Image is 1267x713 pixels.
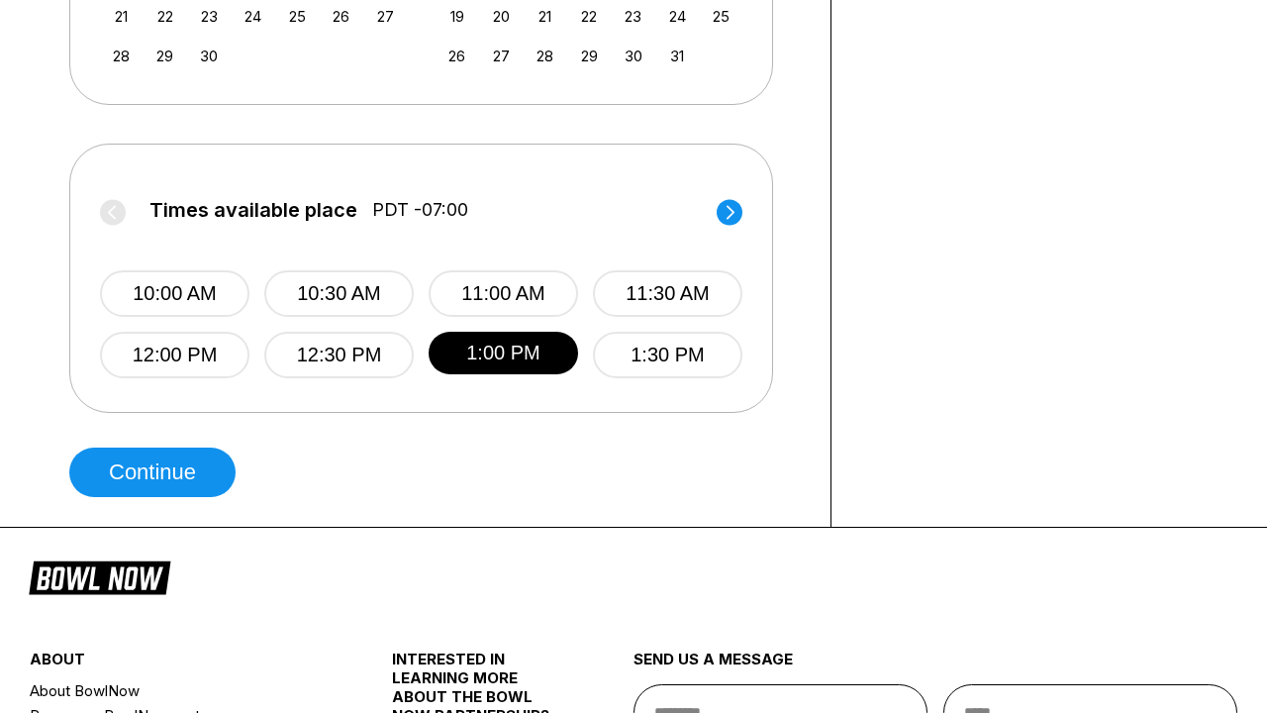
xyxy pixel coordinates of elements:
div: send us a message [633,650,1237,684]
a: About BowlNow [30,678,332,703]
div: Choose Wednesday, October 22nd, 2025 [576,3,603,30]
div: Choose Friday, October 31st, 2025 [664,43,691,69]
button: 12:00 PM [100,332,249,378]
div: Choose Tuesday, September 30th, 2025 [196,43,223,69]
button: 1:30 PM [593,332,742,378]
div: Choose Sunday, October 26th, 2025 [443,43,470,69]
div: Choose Thursday, October 23rd, 2025 [620,3,646,30]
div: Choose Thursday, September 25th, 2025 [284,3,311,30]
div: Choose Tuesday, September 23rd, 2025 [196,3,223,30]
div: Choose Sunday, October 19th, 2025 [443,3,470,30]
div: Choose Monday, October 27th, 2025 [488,43,515,69]
div: Choose Sunday, September 28th, 2025 [108,43,135,69]
div: Choose Sunday, September 21st, 2025 [108,3,135,30]
div: Choose Thursday, October 30th, 2025 [620,43,646,69]
button: 1:00 PM [429,332,578,374]
button: 11:00 AM [429,270,578,317]
div: Choose Tuesday, October 21st, 2025 [532,3,558,30]
button: Continue [69,448,236,497]
div: about [30,650,332,678]
div: Choose Wednesday, October 29th, 2025 [576,43,603,69]
button: 12:30 PM [264,332,414,378]
div: Choose Friday, October 24th, 2025 [664,3,691,30]
div: Choose Saturday, October 25th, 2025 [708,3,734,30]
span: Times available place [149,199,357,221]
div: Choose Wednesday, September 24th, 2025 [240,3,266,30]
div: Choose Tuesday, October 28th, 2025 [532,43,558,69]
div: Choose Monday, October 20th, 2025 [488,3,515,30]
div: Choose Saturday, September 27th, 2025 [372,3,399,30]
span: PDT -07:00 [372,199,468,221]
button: 10:00 AM [100,270,249,317]
div: Choose Friday, September 26th, 2025 [328,3,354,30]
button: 10:30 AM [264,270,414,317]
div: Choose Monday, September 22nd, 2025 [151,3,178,30]
button: 11:30 AM [593,270,742,317]
div: Choose Monday, September 29th, 2025 [151,43,178,69]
